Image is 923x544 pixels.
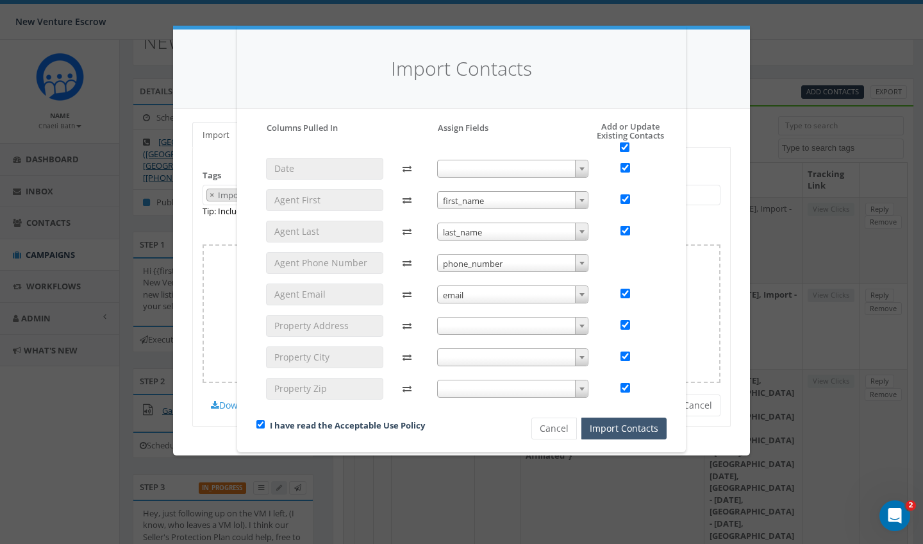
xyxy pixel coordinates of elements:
[437,285,589,303] span: email
[879,500,910,531] iframe: Intercom live chat
[267,122,338,133] h5: Columns Pulled In
[256,55,667,83] h4: Import Contacts
[437,191,589,209] span: first_name
[531,418,577,439] button: Cancel
[437,254,589,272] span: phone_number
[266,189,383,211] input: Agent First
[266,378,383,400] input: Property Zip
[266,315,383,337] input: Property Address
[270,420,425,431] a: I have read the Acceptable Use Policy
[581,418,667,439] button: Import Contacts
[437,223,589,241] span: last_name
[438,223,588,241] span: last_name
[266,252,383,274] input: Agent Phone Number
[906,500,916,511] span: 2
[266,221,383,242] input: Agent Last
[266,346,383,368] input: Property City
[266,284,383,305] input: Agent Email
[438,286,588,304] span: email
[266,158,383,180] input: Date
[438,192,588,210] span: first_name
[568,122,667,153] h5: Add or Update Existing Contacts
[438,255,588,273] span: phone_number
[438,122,488,133] h5: Assign Fields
